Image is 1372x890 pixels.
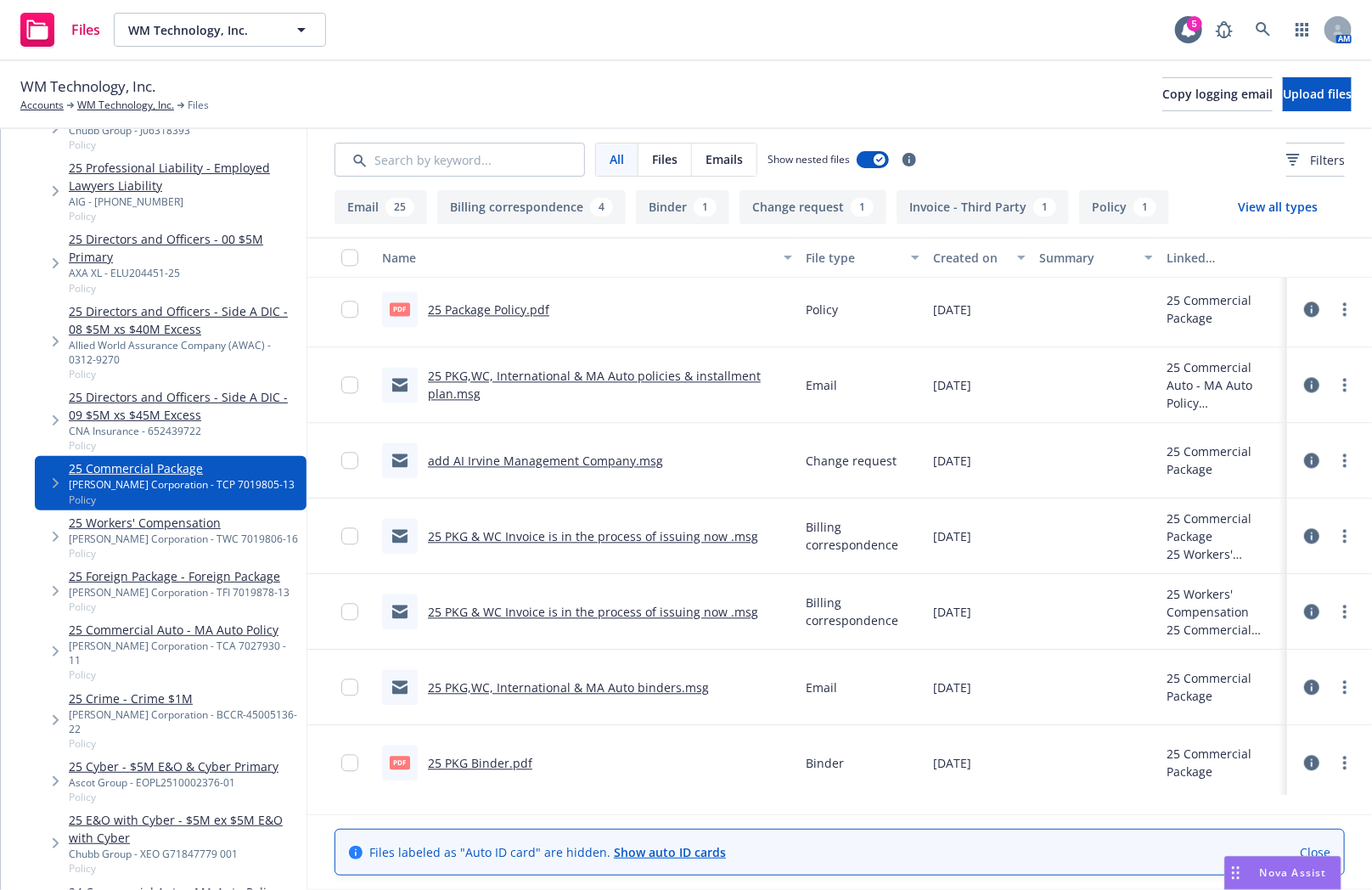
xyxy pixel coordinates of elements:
input: Toggle Row Selected [341,528,358,545]
div: 25 Commercial Package [1167,622,1280,639]
div: [PERSON_NAME] Corporation - TWC 7019806-16 [69,532,298,546]
a: 25 Commercial Auto - MA Auto Policy [69,621,300,639]
button: Name [375,238,799,279]
div: 25 Workers' Compensation [1167,586,1280,622]
input: Toggle Row Selected [341,301,358,318]
a: more [1335,753,1355,774]
div: [PERSON_NAME] Corporation - TFI 7019878-13 [69,585,290,600]
span: [DATE] [933,679,971,697]
div: [PERSON_NAME] Corporation - TCA 7027930 - 11 [69,639,300,667]
input: Toggle Row Selected [341,377,358,394]
span: Policy [69,600,290,614]
button: WM Technology, Inc. [114,13,326,47]
a: 25 Commercial Package [69,459,295,477]
span: Policy [69,546,298,560]
a: more [1335,678,1355,698]
span: [DATE] [933,453,971,470]
button: Invoice - Third Party [897,190,1069,224]
a: Search [1246,13,1280,47]
div: 1 [1033,198,1056,217]
span: Billing correspondence [806,594,919,630]
span: Nova Assist [1260,865,1327,880]
div: Summary [1039,250,1134,268]
a: add AI Irvine Management Company.msg [428,453,663,470]
input: Search by keyword... [335,143,585,177]
div: Chubb Group - J06318393 [69,123,190,138]
button: Binder [636,190,729,224]
a: WM Technology, Inc. [77,98,174,113]
a: Show auto ID cards [614,844,726,860]
span: Policy [69,438,300,453]
span: [DATE] [933,604,971,622]
button: Nova Assist [1224,856,1341,890]
a: Files [14,6,107,54]
span: [DATE] [933,528,971,546]
div: 25 Commercial Package [1167,510,1280,546]
a: more [1335,602,1355,622]
span: Billing correspondence [806,519,919,555]
button: Linked associations [1160,238,1287,279]
a: 25 Package Policy.pdf [428,302,549,318]
a: 25 Crime - Crime $1M [69,690,300,707]
div: [PERSON_NAME] Corporation - TCP 7019805-13 [69,477,295,492]
div: Ascot Group - EOPL2510002376-01 [69,775,278,790]
a: 25 PKG Binder.pdf [428,756,532,772]
div: Chubb Group - XEO G71847779 001 [69,847,300,861]
div: Created on [933,250,1007,268]
span: Files [188,98,209,113]
span: [DATE] [933,377,971,395]
span: Filters [1286,151,1345,169]
button: Summary [1032,238,1160,279]
span: [DATE] [933,301,971,319]
div: 5 [1187,16,1202,31]
div: Linked associations [1167,250,1280,268]
a: more [1335,375,1355,396]
a: Report a Bug [1207,13,1241,47]
div: 25 Commercial Package [1167,670,1280,706]
span: Policy [69,493,295,507]
span: Emails [706,150,743,168]
span: [DATE] [933,755,971,773]
a: more [1335,451,1355,471]
div: AXA XL - ELU204451-25 [69,266,300,280]
input: Toggle Row Selected [341,604,358,621]
span: Email [806,377,837,395]
div: File type [806,250,901,268]
a: Close [1300,843,1330,861]
div: 25 Commercial Auto - MA Auto Policy [1167,359,1280,413]
button: File type [799,238,926,279]
a: 25 PKG & WC Invoice is in the process of issuing now .msg [428,605,758,621]
span: Policy [69,667,300,682]
span: Show nested files [768,152,850,166]
span: Files [652,150,678,168]
div: 1 [1133,198,1156,217]
div: Name [382,250,773,268]
button: Billing correspondence [437,190,626,224]
span: WM Technology, Inc. [128,21,275,39]
span: Files [71,23,100,37]
div: Allied World Assurance Company (AWAC) - 0312-9270 [69,338,300,367]
div: CNA Insurance - 652439722 [69,424,300,438]
span: Filters [1310,151,1345,169]
div: 25 Commercial Package [1167,746,1280,781]
div: 4 [590,198,613,217]
span: Policy [69,138,190,152]
span: Binder [806,755,844,773]
a: 25 E&O with Cyber - $5M ex $5M E&O with Cyber [69,811,300,847]
input: Toggle Row Selected [341,755,358,772]
div: [PERSON_NAME] Corporation - BCCR-45005136-22 [69,707,300,736]
input: Toggle Row Selected [341,679,358,696]
a: more [1335,527,1355,547]
span: Change request [806,453,897,470]
span: Copy logging email [1162,86,1273,102]
button: Upload files [1283,77,1352,111]
span: Upload files [1283,86,1352,102]
a: Switch app [1285,13,1319,47]
a: 25 PKG,WC, International & MA Auto binders.msg [428,680,709,696]
a: 25 Cyber - $5M E&O & Cyber Primary [69,758,278,775]
a: Accounts [20,98,64,113]
button: View all types [1211,190,1345,224]
a: 25 PKG & WC Invoice is in the process of issuing now .msg [428,529,758,545]
span: Policy [806,301,838,319]
span: Policy [69,736,300,751]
